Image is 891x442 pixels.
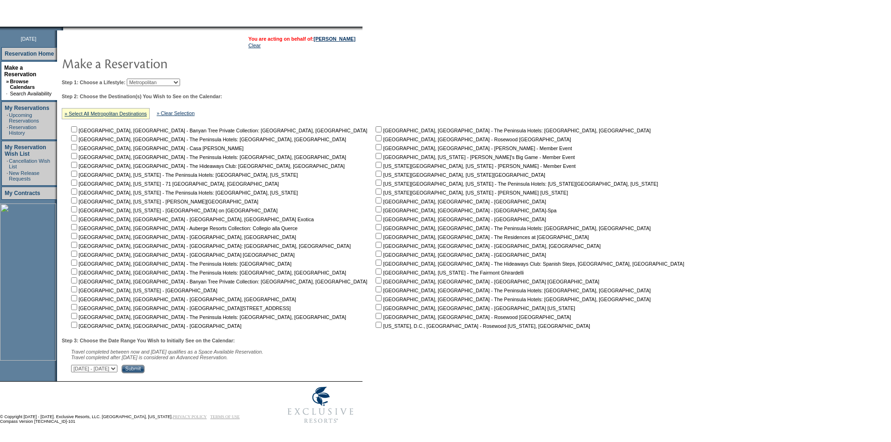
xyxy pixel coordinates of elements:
td: · [7,170,8,181]
a: Browse Calendars [10,79,35,90]
td: · [7,124,8,136]
nobr: [GEOGRAPHIC_DATA], [GEOGRAPHIC_DATA] - The Peninsula Hotels: [GEOGRAPHIC_DATA], [GEOGRAPHIC_DATA] [374,225,651,231]
nobr: [GEOGRAPHIC_DATA], [GEOGRAPHIC_DATA] - Rosewood [GEOGRAPHIC_DATA] [374,314,571,320]
nobr: [US_STATE][GEOGRAPHIC_DATA], [US_STATE] - The Peninsula Hotels: [US_STATE][GEOGRAPHIC_DATA], [US_... [374,181,658,187]
nobr: [GEOGRAPHIC_DATA], [GEOGRAPHIC_DATA] - The Peninsula Hotels: [GEOGRAPHIC_DATA], [GEOGRAPHIC_DATA] [374,288,651,293]
a: My Contracts [5,190,40,196]
a: » Select All Metropolitan Destinations [65,111,147,116]
a: Upcoming Reservations [9,112,39,123]
nobr: [GEOGRAPHIC_DATA], [US_STATE] - [GEOGRAPHIC_DATA] [69,288,217,293]
a: New Release Requests [9,170,39,181]
nobr: [US_STATE][GEOGRAPHIC_DATA], [US_STATE][GEOGRAPHIC_DATA] [374,172,545,178]
nobr: [GEOGRAPHIC_DATA], [GEOGRAPHIC_DATA] - Rosewood [GEOGRAPHIC_DATA] [374,137,571,142]
nobr: [GEOGRAPHIC_DATA], [GEOGRAPHIC_DATA] - The Peninsula Hotels: [GEOGRAPHIC_DATA], [GEOGRAPHIC_DATA] [69,270,346,275]
nobr: [GEOGRAPHIC_DATA], [GEOGRAPHIC_DATA] - [GEOGRAPHIC_DATA] [GEOGRAPHIC_DATA] [69,252,295,258]
a: TERMS OF USE [210,414,240,419]
a: Cancellation Wish List [9,158,50,169]
nobr: [GEOGRAPHIC_DATA], [GEOGRAPHIC_DATA] - [GEOGRAPHIC_DATA], [GEOGRAPHIC_DATA] [69,234,296,240]
span: [DATE] [21,36,36,42]
b: Step 1: Choose a Lifestyle: [62,80,125,85]
nobr: [GEOGRAPHIC_DATA], [GEOGRAPHIC_DATA] - [PERSON_NAME] - Member Event [374,145,572,151]
nobr: [GEOGRAPHIC_DATA], [US_STATE] - [GEOGRAPHIC_DATA] on [GEOGRAPHIC_DATA] [69,208,277,213]
nobr: [GEOGRAPHIC_DATA], [US_STATE] - The Peninsula Hotels: [GEOGRAPHIC_DATA], [US_STATE] [69,172,298,178]
nobr: [US_STATE], D.C., [GEOGRAPHIC_DATA] - Rosewood [US_STATE], [GEOGRAPHIC_DATA] [374,323,590,329]
nobr: [GEOGRAPHIC_DATA], [US_STATE] - [PERSON_NAME][GEOGRAPHIC_DATA] [69,199,258,204]
b: » [6,79,9,84]
nobr: [GEOGRAPHIC_DATA], [GEOGRAPHIC_DATA] - The Peninsula Hotels: [GEOGRAPHIC_DATA], [GEOGRAPHIC_DATA] [69,314,346,320]
nobr: [GEOGRAPHIC_DATA], [US_STATE] - The Fairmont Ghirardelli [374,270,523,275]
nobr: [GEOGRAPHIC_DATA], [GEOGRAPHIC_DATA] - The Peninsula Hotels: [GEOGRAPHIC_DATA], [GEOGRAPHIC_DATA] [69,154,346,160]
nobr: [GEOGRAPHIC_DATA], [GEOGRAPHIC_DATA] - [GEOGRAPHIC_DATA]-Spa [374,208,557,213]
a: Reservation Home [5,51,54,57]
nobr: [GEOGRAPHIC_DATA], [GEOGRAPHIC_DATA] - [GEOGRAPHIC_DATA] [GEOGRAPHIC_DATA] [374,279,599,284]
nobr: [GEOGRAPHIC_DATA], [GEOGRAPHIC_DATA] - Banyan Tree Private Collection: [GEOGRAPHIC_DATA], [GEOGRA... [69,128,367,133]
nobr: Travel completed after [DATE] is considered an Advanced Reservation. [71,355,228,360]
nobr: [GEOGRAPHIC_DATA], [GEOGRAPHIC_DATA] - [GEOGRAPHIC_DATA], [GEOGRAPHIC_DATA] [374,243,601,249]
nobr: [US_STATE][GEOGRAPHIC_DATA], [US_STATE] - [PERSON_NAME] - Member Event [374,163,576,169]
nobr: [GEOGRAPHIC_DATA], [GEOGRAPHIC_DATA] - [GEOGRAPHIC_DATA] [374,252,546,258]
td: · [7,112,8,123]
td: · [7,158,8,169]
nobr: [GEOGRAPHIC_DATA], [GEOGRAPHIC_DATA] - The Hideaways Club: Spanish Steps, [GEOGRAPHIC_DATA], [GEO... [374,261,684,267]
img: pgTtlMakeReservation.gif [62,54,249,72]
nobr: [GEOGRAPHIC_DATA], [GEOGRAPHIC_DATA] - [GEOGRAPHIC_DATA] [US_STATE] [374,305,575,311]
b: Step 3: Choose the Date Range You Wish to Initially See on the Calendar: [62,338,235,343]
nobr: [GEOGRAPHIC_DATA], [GEOGRAPHIC_DATA] - [GEOGRAPHIC_DATA], [GEOGRAPHIC_DATA] Exotica [69,217,314,222]
nobr: [GEOGRAPHIC_DATA], [GEOGRAPHIC_DATA] - [GEOGRAPHIC_DATA] [69,323,241,329]
nobr: [GEOGRAPHIC_DATA], [GEOGRAPHIC_DATA] - The Residences at [GEOGRAPHIC_DATA] [374,234,589,240]
td: · [6,91,9,96]
img: Exclusive Resorts [279,382,362,428]
input: Submit [122,365,145,373]
span: Travel completed between now and [DATE] qualifies as a Space Available Reservation. [71,349,263,355]
a: Clear [248,43,261,48]
nobr: [GEOGRAPHIC_DATA], [US_STATE] - 71 [GEOGRAPHIC_DATA], [GEOGRAPHIC_DATA] [69,181,279,187]
b: Step 2: Choose the Destination(s) You Wish to See on the Calendar: [62,94,222,99]
nobr: [GEOGRAPHIC_DATA], [US_STATE] - [PERSON_NAME]'s Big Game - Member Event [374,154,575,160]
nobr: [GEOGRAPHIC_DATA], [GEOGRAPHIC_DATA] - [GEOGRAPHIC_DATA] [374,199,546,204]
img: blank.gif [63,27,64,30]
a: PRIVACY POLICY [173,414,207,419]
a: Reservation History [9,124,36,136]
span: You are acting on behalf of: [248,36,355,42]
nobr: [GEOGRAPHIC_DATA], [GEOGRAPHIC_DATA] - Casa [PERSON_NAME] [69,145,244,151]
nobr: [GEOGRAPHIC_DATA], [GEOGRAPHIC_DATA] - The Peninsula Hotels: [GEOGRAPHIC_DATA], [GEOGRAPHIC_DATA] [374,297,651,302]
nobr: [GEOGRAPHIC_DATA], [GEOGRAPHIC_DATA] - The Peninsula Hotels: [GEOGRAPHIC_DATA] [69,261,291,267]
nobr: [GEOGRAPHIC_DATA], [GEOGRAPHIC_DATA] - Banyan Tree Private Collection: [GEOGRAPHIC_DATA], [GEOGRA... [69,279,367,284]
a: Search Availability [10,91,51,96]
nobr: [GEOGRAPHIC_DATA], [GEOGRAPHIC_DATA] - [GEOGRAPHIC_DATA][STREET_ADDRESS] [69,305,291,311]
nobr: [GEOGRAPHIC_DATA], [GEOGRAPHIC_DATA] - The Hideaways Club: [GEOGRAPHIC_DATA], [GEOGRAPHIC_DATA] [69,163,345,169]
nobr: [GEOGRAPHIC_DATA], [GEOGRAPHIC_DATA] - The Peninsula Hotels: [GEOGRAPHIC_DATA], [GEOGRAPHIC_DATA] [374,128,651,133]
a: My Reservations [5,105,49,111]
img: promoShadowLeftCorner.gif [60,27,63,30]
nobr: [GEOGRAPHIC_DATA], [US_STATE] - The Peninsula Hotels: [GEOGRAPHIC_DATA], [US_STATE] [69,190,298,196]
a: Make a Reservation [4,65,36,78]
nobr: [GEOGRAPHIC_DATA], [GEOGRAPHIC_DATA] - The Peninsula Hotels: [GEOGRAPHIC_DATA], [GEOGRAPHIC_DATA] [69,137,346,142]
nobr: [GEOGRAPHIC_DATA], [GEOGRAPHIC_DATA] - [GEOGRAPHIC_DATA] [374,217,546,222]
nobr: [GEOGRAPHIC_DATA], [GEOGRAPHIC_DATA] - [GEOGRAPHIC_DATA], [GEOGRAPHIC_DATA] [69,297,296,302]
nobr: [GEOGRAPHIC_DATA], [GEOGRAPHIC_DATA] - [GEOGRAPHIC_DATA]: [GEOGRAPHIC_DATA], [GEOGRAPHIC_DATA] [69,243,351,249]
nobr: [GEOGRAPHIC_DATA], [GEOGRAPHIC_DATA] - Auberge Resorts Collection: Collegio alla Querce [69,225,297,231]
a: [PERSON_NAME] [314,36,355,42]
nobr: [US_STATE][GEOGRAPHIC_DATA], [US_STATE] - [PERSON_NAME] [US_STATE] [374,190,568,196]
a: » Clear Selection [157,110,195,116]
a: My Reservation Wish List [5,144,46,157]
